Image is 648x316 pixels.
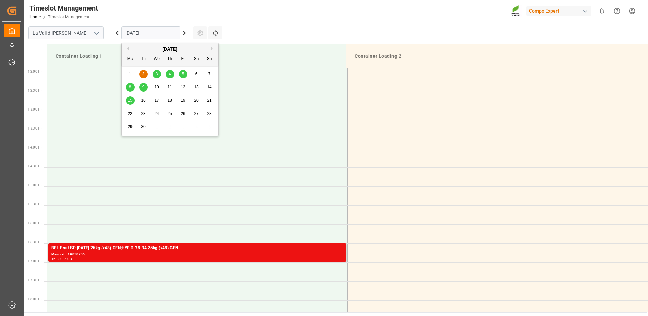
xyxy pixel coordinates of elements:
div: Choose Tuesday, September 30th, 2025 [139,123,148,131]
span: 12:00 Hr [28,70,42,73]
span: 29 [128,124,132,129]
div: Choose Sunday, September 21st, 2025 [205,96,214,105]
div: Choose Monday, September 29th, 2025 [126,123,135,131]
div: Choose Tuesday, September 23rd, 2025 [139,110,148,118]
div: Choose Tuesday, September 16th, 2025 [139,96,148,105]
div: Th [166,55,174,63]
span: 24 [154,111,159,116]
div: Choose Thursday, September 25th, 2025 [166,110,174,118]
span: 27 [194,111,198,116]
div: Choose Monday, September 8th, 2025 [126,83,135,92]
div: Choose Tuesday, September 9th, 2025 [139,83,148,92]
span: 26 [181,111,185,116]
span: 17:00 Hr [28,259,42,263]
span: 16:00 Hr [28,221,42,225]
span: 23 [141,111,145,116]
span: 28 [207,111,211,116]
div: Choose Sunday, September 14th, 2025 [205,83,214,92]
span: 7 [208,72,211,76]
span: 4 [169,72,171,76]
div: Choose Monday, September 1st, 2025 [126,70,135,78]
div: Container Loading 2 [352,50,640,62]
span: 18:00 Hr [28,297,42,301]
span: 15 [128,98,132,103]
span: 15:30 Hr [28,202,42,206]
div: Main ref : 14050206 [51,252,344,257]
div: Container Loading 1 [53,50,341,62]
span: 14 [207,85,211,90]
div: Choose Sunday, September 28th, 2025 [205,110,214,118]
span: 25 [167,111,172,116]
div: 16:30 [51,257,61,260]
span: 17 [154,98,159,103]
button: Next Month [211,46,215,51]
div: month 2025-09 [124,67,216,134]
span: 16 [141,98,145,103]
span: 1 [129,72,131,76]
div: - [61,257,62,260]
div: Choose Monday, September 15th, 2025 [126,96,135,105]
div: Choose Wednesday, September 24th, 2025 [153,110,161,118]
span: 11 [167,85,172,90]
div: Choose Wednesday, September 17th, 2025 [153,96,161,105]
span: 8 [129,85,131,90]
div: Choose Tuesday, September 2nd, 2025 [139,70,148,78]
div: Mo [126,55,135,63]
span: 22 [128,111,132,116]
div: Choose Monday, September 22nd, 2025 [126,110,135,118]
div: Fr [179,55,187,63]
div: Choose Saturday, September 13th, 2025 [192,83,201,92]
span: 15:00 Hr [28,183,42,187]
a: Home [29,15,41,19]
span: 18 [167,98,172,103]
span: 3 [156,72,158,76]
div: Choose Saturday, September 27th, 2025 [192,110,201,118]
div: Choose Friday, September 19th, 2025 [179,96,187,105]
div: [DATE] [122,46,218,53]
span: 13 [194,85,198,90]
div: Choose Wednesday, September 10th, 2025 [153,83,161,92]
span: 2 [142,72,145,76]
span: 13:30 Hr [28,126,42,130]
span: 12 [181,85,185,90]
div: Choose Thursday, September 11th, 2025 [166,83,174,92]
span: 6 [195,72,198,76]
span: 21 [207,98,211,103]
div: Choose Sunday, September 7th, 2025 [205,70,214,78]
div: Compo Expert [526,6,591,16]
div: Choose Friday, September 5th, 2025 [179,70,187,78]
span: 9 [142,85,145,90]
input: Type to search/select [28,26,104,39]
button: Previous Month [125,46,129,51]
div: Su [205,55,214,63]
div: Choose Saturday, September 20th, 2025 [192,96,201,105]
div: Choose Thursday, September 18th, 2025 [166,96,174,105]
button: open menu [91,28,101,38]
input: DD.MM.YYYY [121,26,180,39]
div: Choose Friday, September 12th, 2025 [179,83,187,92]
button: show 0 new notifications [594,3,609,19]
span: 16:30 Hr [28,240,42,244]
div: Choose Thursday, September 4th, 2025 [166,70,174,78]
div: Sa [192,55,201,63]
button: Compo Expert [526,4,594,17]
span: 13:00 Hr [28,107,42,111]
button: Help Center [609,3,625,19]
div: Timeslot Management [29,3,98,13]
span: 10 [154,85,159,90]
div: 17:00 [62,257,72,260]
span: 12:30 Hr [28,88,42,92]
span: 5 [182,72,184,76]
span: 17:30 Hr [28,278,42,282]
span: 19 [181,98,185,103]
div: BFL Fruit SP [DATE] 25kg (x48) GEN;HYS 0-38-34 25kg (x48) GEN [51,245,344,252]
span: 20 [194,98,198,103]
span: 14:00 Hr [28,145,42,149]
div: Choose Saturday, September 6th, 2025 [192,70,201,78]
div: Choose Wednesday, September 3rd, 2025 [153,70,161,78]
img: Screenshot%202023-09-29%20at%2010.02.21.png_1712312052.png [511,5,522,17]
div: Choose Friday, September 26th, 2025 [179,110,187,118]
div: Tu [139,55,148,63]
span: 14:30 Hr [28,164,42,168]
div: We [153,55,161,63]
